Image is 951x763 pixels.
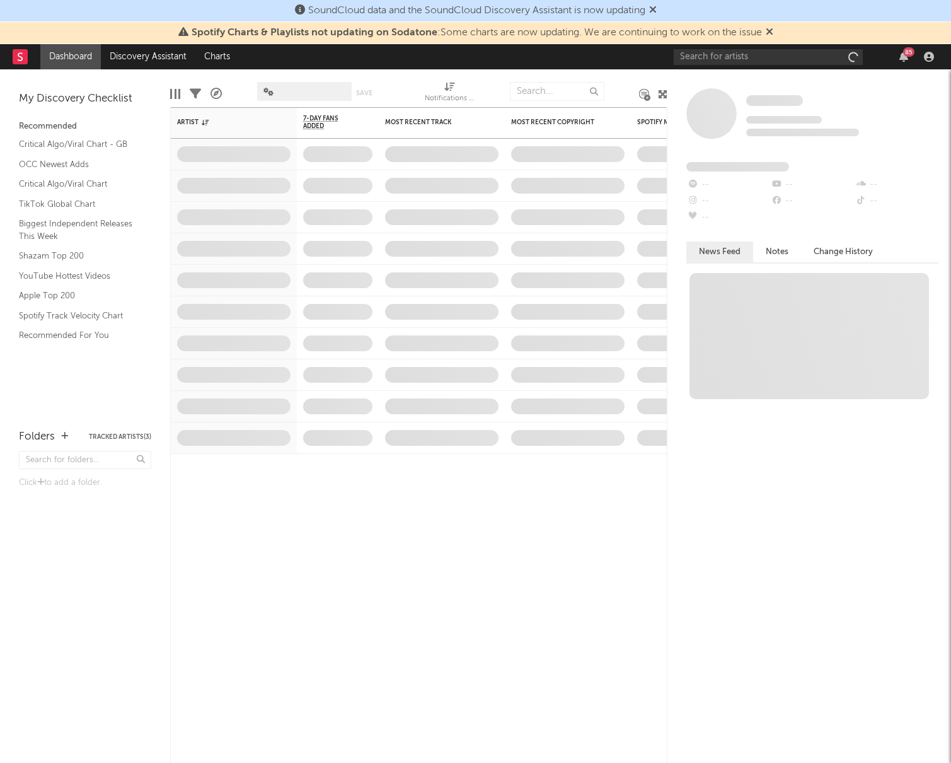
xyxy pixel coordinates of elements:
[746,95,803,107] a: Some Artist
[19,119,151,134] div: Recommended
[746,116,822,124] span: Tracking Since: [DATE]
[385,119,480,126] div: Most Recent Track
[19,429,55,445] div: Folders
[19,289,139,303] a: Apple Top 200
[192,28,437,38] span: Spotify Charts & Playlists not updating on Sodatone
[177,119,272,126] div: Artist
[19,451,151,469] input: Search for folders...
[903,47,914,57] div: 85
[746,95,803,106] span: Some Artist
[19,309,139,323] a: Spotify Track Velocity Chart
[308,6,645,16] span: SoundCloud data and the SoundCloud Discovery Assistant is now updating
[210,76,222,112] div: A&R Pipeline
[686,177,770,193] div: --
[19,197,139,211] a: TikTok Global Chart
[190,76,201,112] div: Filters
[855,177,938,193] div: --
[40,44,101,69] a: Dashboard
[510,82,604,101] input: Search...
[19,329,139,342] a: Recommended For You
[766,28,773,38] span: Dismiss
[19,269,139,283] a: YouTube Hottest Videos
[356,90,372,96] button: Save
[170,76,180,112] div: Edit Columns
[686,242,753,262] button: News Feed
[746,129,859,136] span: 0 fans last week
[855,193,938,209] div: --
[89,434,151,440] button: Tracked Artists(3)
[19,91,151,107] div: My Discovery Checklist
[753,242,801,262] button: Notes
[303,115,354,130] span: 7-Day Fans Added
[686,209,770,226] div: --
[19,158,139,172] a: OCC Newest Adds
[19,249,139,263] a: Shazam Top 200
[801,242,885,262] button: Change History
[899,52,908,62] button: 85
[425,91,475,107] div: Notifications (Artist)
[19,217,139,243] a: Biggest Independent Releases This Week
[770,177,854,193] div: --
[19,475,151,491] div: Click to add a folder.
[425,76,475,112] div: Notifications (Artist)
[686,162,789,172] span: Fans Added by Platform
[192,28,762,38] span: : Some charts are now updating. We are continuing to work on the issue
[649,6,657,16] span: Dismiss
[195,44,239,69] a: Charts
[19,137,139,151] a: Critical Algo/Viral Chart - GB
[637,119,732,126] div: Spotify Monthly Listeners
[674,49,863,65] input: Search for artists
[511,119,606,126] div: Most Recent Copyright
[101,44,195,69] a: Discovery Assistant
[686,193,770,209] div: --
[770,193,854,209] div: --
[19,177,139,191] a: Critical Algo/Viral Chart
